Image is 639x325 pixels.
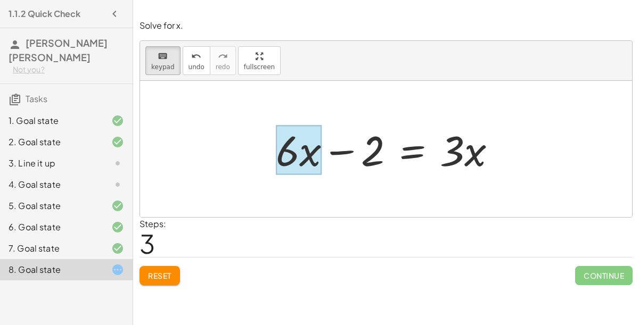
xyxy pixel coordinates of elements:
[191,50,201,63] i: undo
[145,46,181,75] button: keyboardkeypad
[158,50,168,63] i: keyboard
[244,63,275,71] span: fullscreen
[140,20,633,32] p: Solve for x.
[111,242,124,255] i: Task finished and correct.
[111,178,124,191] i: Task not started.
[238,46,281,75] button: fullscreen
[111,114,124,127] i: Task finished and correct.
[140,227,155,260] span: 3
[9,157,94,170] div: 3. Line it up
[111,263,124,276] i: Task started.
[216,63,230,71] span: redo
[9,136,94,148] div: 2. Goal state
[9,242,94,255] div: 7. Goal state
[111,221,124,234] i: Task finished and correct.
[111,157,124,170] i: Task not started.
[9,178,94,191] div: 4. Goal state
[9,263,94,276] div: 8. Goal state
[9,37,108,63] span: [PERSON_NAME] [PERSON_NAME]
[218,50,228,63] i: redo
[140,266,180,285] button: Reset
[183,46,210,75] button: undoundo
[26,93,47,104] span: Tasks
[111,136,124,148] i: Task finished and correct.
[151,63,175,71] span: keypad
[9,221,94,234] div: 6. Goal state
[148,271,171,280] span: Reset
[189,63,204,71] span: undo
[9,114,94,127] div: 1. Goal state
[9,199,94,212] div: 5. Goal state
[210,46,236,75] button: redoredo
[13,64,124,75] div: Not you?
[140,218,166,229] label: Steps:
[111,199,124,212] i: Task finished and correct.
[9,7,80,20] h4: 1.1.2 Quick Check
